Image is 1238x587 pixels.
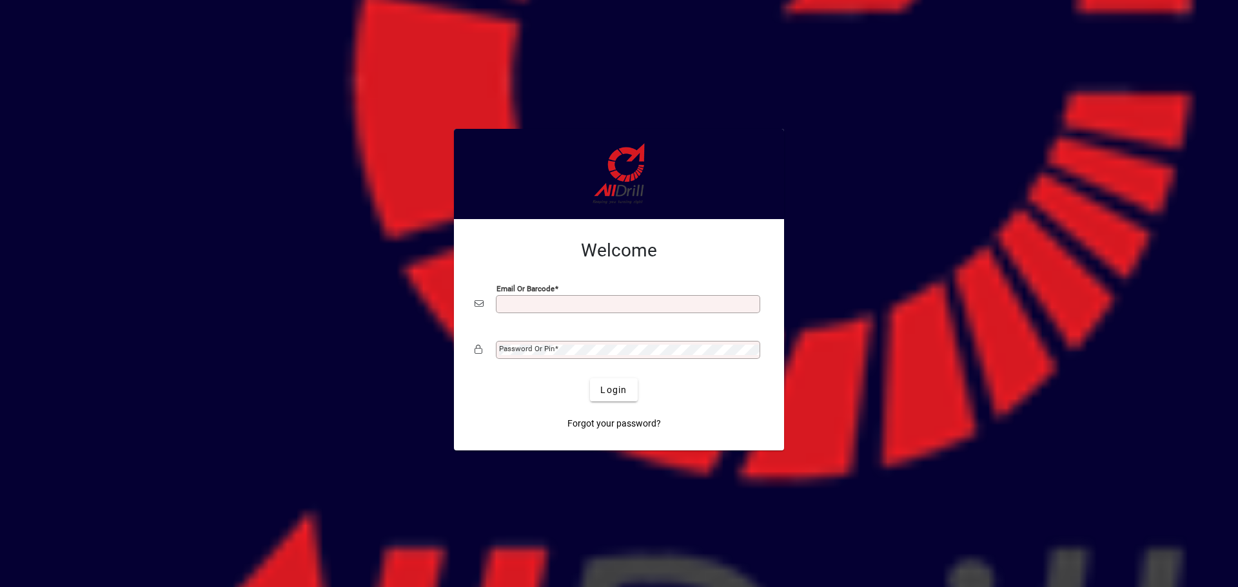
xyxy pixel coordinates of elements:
h2: Welcome [475,240,763,262]
mat-label: Password or Pin [499,344,555,353]
button: Login [590,378,637,401]
a: Forgot your password? [562,412,666,435]
span: Forgot your password? [567,417,661,430]
span: Login [600,383,627,397]
mat-label: Email or Barcode [496,284,555,293]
